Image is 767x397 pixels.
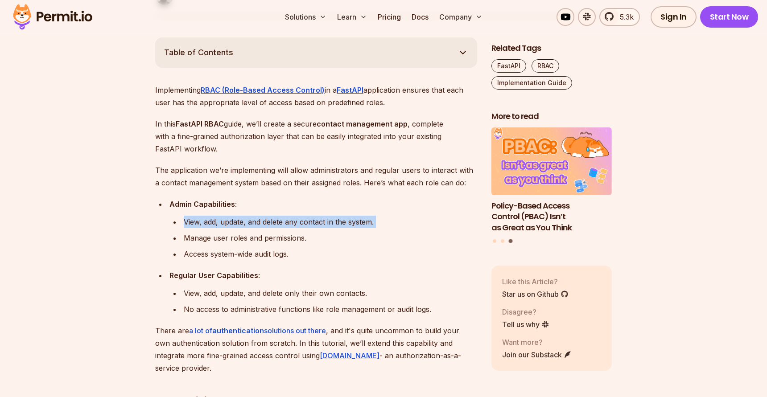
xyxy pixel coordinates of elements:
[501,239,504,242] button: Go to slide 2
[184,287,477,299] div: View, add, update, and delete only their own contacts.
[491,59,526,73] a: FastAPI
[508,239,512,243] button: Go to slide 3
[502,336,572,347] p: Want more?
[155,118,477,155] p: In this guide, we’ll create a secure , complete with a fine-grained authorization layer that can ...
[491,127,612,244] div: Posts
[491,127,612,233] a: Policy-Based Access Control (PBAC) Isn’t as Great as You ThinkPolicy-Based Access Control (PBAC) ...
[334,8,371,26] button: Learn
[651,6,697,28] a: Sign In
[374,8,404,26] a: Pricing
[184,303,477,315] div: No access to administrative functions like role management or audit logs.
[614,12,634,22] span: 5.3k
[491,111,612,122] h2: More to read
[491,127,612,233] li: 3 of 3
[189,326,326,335] a: a lot ofauthenticationsolutions out there
[599,8,640,26] a: 5.3k
[176,119,224,128] strong: FastAPI RBAC
[169,198,477,210] div: :
[491,127,612,195] img: Policy-Based Access Control (PBAC) Isn’t as Great as You Think
[493,239,496,242] button: Go to slide 1
[436,8,486,26] button: Company
[169,200,235,209] strong: Admin Capabilities
[502,288,569,299] a: Star us on Github
[169,269,477,282] div: :
[155,84,477,109] p: Implementing in a application ensures that each user has the appropriate level of access based on...
[155,37,477,68] button: Table of Contents
[184,248,477,260] div: Access system-wide audit logs.
[491,43,612,54] h2: Related Tags
[320,351,379,360] a: [DOMAIN_NAME]
[337,86,363,94] a: FastAPI
[281,8,330,26] button: Solutions
[502,349,572,360] a: Join our Substack
[408,8,432,26] a: Docs
[184,232,477,244] div: Manage user roles and permissions.
[502,306,549,317] p: Disagree?
[491,200,612,233] h3: Policy-Based Access Control (PBAC) Isn’t as Great as You Think
[169,271,258,280] strong: Regular User Capabilities
[700,6,759,28] a: Start Now
[502,319,549,329] a: Tell us why
[212,326,264,335] strong: authentication
[491,76,572,90] a: Implementation Guide
[164,46,233,59] span: Table of Contents
[502,276,569,286] p: Like this Article?
[155,324,477,374] p: There are , and it's quite uncommon to build your own authentication solution from scratch. In th...
[155,164,477,189] p: The application we’re implementing will allow administrators and regular users to interact with a...
[532,59,559,73] a: RBAC
[184,216,477,228] div: View, add, update, and delete any contact in the system.
[201,86,325,94] a: RBAC (Role-Based Access Control)
[9,2,96,32] img: Permit logo
[317,119,408,128] strong: contact management app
